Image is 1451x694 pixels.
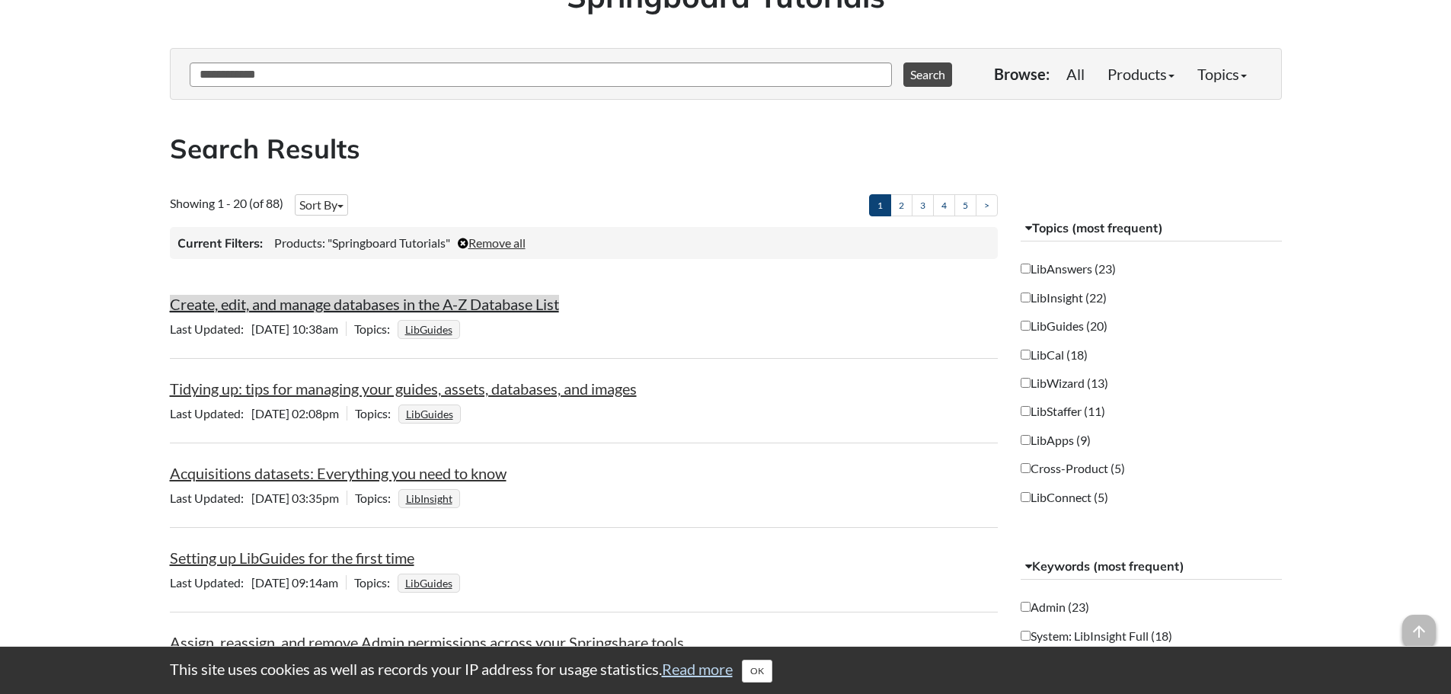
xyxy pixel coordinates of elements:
a: LibGuides [403,318,455,341]
ul: Topics [398,406,465,421]
label: Cross-Product (5) [1021,460,1125,477]
input: LibInsight (22) [1021,293,1031,302]
span: [DATE] 02:08pm [170,406,347,421]
span: arrow_upward [1402,615,1436,648]
input: System: LibInsight Full (18) [1021,631,1031,641]
input: LibConnect (5) [1021,492,1031,502]
label: LibStaffer (11) [1021,403,1105,420]
ul: Pagination of search results [869,194,998,216]
input: LibGuides (20) [1021,321,1031,331]
div: This site uses cookies as well as records your IP address for usage statistics. [155,658,1297,683]
label: LibGuides (20) [1021,318,1107,334]
label: LibAnswers (23) [1021,261,1116,277]
span: Last Updated [170,491,251,505]
span: "Springboard Tutorials" [328,235,450,250]
input: Admin (23) [1021,602,1031,612]
a: Setting up LibGuides for the first time [170,548,414,567]
input: LibWizard (13) [1021,378,1031,388]
h3: Current Filters [177,235,263,251]
a: LibInsight [404,488,455,510]
a: LibGuides [403,572,455,594]
span: [DATE] 03:35pm [170,491,347,505]
label: LibInsight (22) [1021,289,1107,306]
span: Showing 1 - 20 (of 88) [170,196,283,210]
label: LibCal (18) [1021,347,1088,363]
input: LibAnswers (23) [1021,264,1031,273]
button: Search [903,62,952,87]
span: Topics [354,321,398,336]
h2: Search Results [170,130,1282,168]
a: Remove all [458,235,526,250]
a: Create, edit, and manage databases in the A-Z Database List [170,295,559,313]
input: LibCal (18) [1021,350,1031,360]
label: System: LibInsight Full (18) [1021,628,1172,644]
button: Sort By [295,194,348,216]
a: 1 [869,194,891,216]
a: Assign, reassign, and remove Admin permissions across your Springshare tools [170,633,684,651]
a: All [1055,59,1096,89]
a: Read more [662,660,733,678]
span: Topics [355,406,398,421]
label: Admin (23) [1021,599,1089,616]
span: Last Updated [170,575,251,590]
a: Acquisitions datasets: Everything you need to know [170,464,507,482]
button: Keywords (most frequent) [1021,553,1282,580]
a: 4 [933,194,955,216]
span: Topics [354,575,398,590]
a: arrow_upward [1402,616,1436,635]
label: LibConnect (5) [1021,489,1108,506]
a: 3 [912,194,934,216]
input: LibStaffer (11) [1021,406,1031,416]
a: Products [1096,59,1186,89]
span: Products: [274,235,325,250]
input: Cross-Product (5) [1021,463,1031,473]
ul: Topics [398,575,464,590]
span: [DATE] 10:38am [170,321,346,336]
button: Topics (most frequent) [1021,215,1282,242]
ul: Topics [398,491,464,505]
span: Topics [355,491,398,505]
a: 5 [954,194,976,216]
a: > [976,194,998,216]
label: LibWizard (13) [1021,375,1108,392]
a: 2 [890,194,912,216]
span: Last Updated [170,321,251,336]
span: [DATE] 09:14am [170,575,346,590]
input: LibApps (9) [1021,435,1031,445]
label: LibApps (9) [1021,432,1091,449]
a: Tidying up: tips for managing your guides, assets, databases, and images [170,379,637,398]
a: LibGuides [404,403,455,425]
a: Topics [1186,59,1258,89]
span: Last Updated [170,406,251,421]
ul: Topics [398,321,464,336]
p: Browse: [994,63,1050,85]
button: Close [742,660,772,683]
